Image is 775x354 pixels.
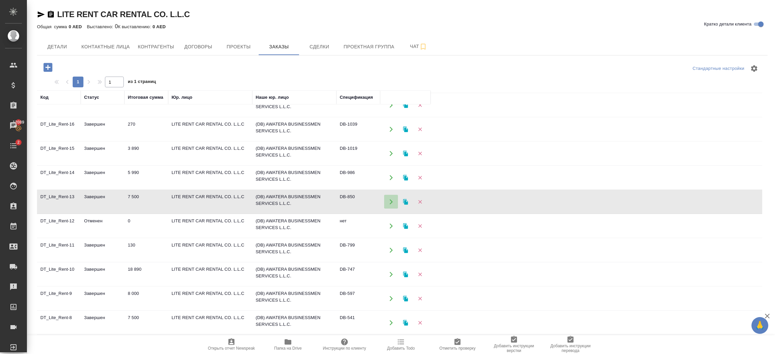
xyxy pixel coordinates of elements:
[384,195,398,209] button: Открыть
[384,122,398,136] button: Открыть
[37,142,81,165] td: DT_Lite_Rent-15
[399,267,412,281] button: Клонировать
[41,43,73,51] span: Детали
[39,60,57,74] button: Добавить проект
[384,219,398,233] button: Открыть
[336,214,380,238] td: нет
[429,335,486,354] button: Отметить проверку
[260,335,316,354] button: Папка на Drive
[124,166,168,189] td: 5 990
[2,117,25,134] a: 12089
[81,190,124,214] td: Завершен
[203,335,260,354] button: Открыть отчет Newspeak
[168,311,252,335] td: LITE RENT CAR RENTAL CO. L.L.C
[542,335,599,354] button: Добавить инструкции перевода
[9,119,28,126] span: 12089
[413,219,427,233] button: Удалить
[2,137,25,154] a: 2
[252,287,336,310] td: (DB) AWATERA BUSINESSMEN SERVICES L.L.C.
[413,171,427,184] button: Удалить
[168,263,252,286] td: LITE RENT CAR RENTAL CO. L.L.C
[87,24,115,29] p: Выставлено:
[439,346,475,351] span: Отметить проверку
[138,43,174,51] span: Контрагенты
[399,98,412,112] button: Клонировать
[81,118,124,141] td: Завершен
[84,94,99,101] div: Статус
[124,142,168,165] td: 3 890
[81,238,124,262] td: Завершен
[81,263,124,286] td: Завершен
[81,43,130,51] span: Контактные лица
[252,118,336,141] td: (DB) AWATERA BUSINESSMEN SERVICES L.L.C.
[81,287,124,310] td: Завершен
[413,122,427,136] button: Удалить
[336,287,380,310] td: DB-597
[81,214,124,238] td: Отменен
[316,335,373,354] button: Инструкции по клиенту
[37,23,768,31] div: 0
[168,190,252,214] td: LITE RENT CAR RENTAL CO. L.L.C
[37,287,81,310] td: DT_Lite_Rent-9
[413,316,427,329] button: Удалить
[399,316,412,329] button: Клонировать
[153,24,171,29] p: 0 AED
[546,344,595,353] span: Добавить инструкции перевода
[37,214,81,238] td: DT_Lite_Rent-12
[168,93,252,117] td: LITE RENT CAR RENTAL CO. L.L.C
[384,146,398,160] button: Открыть
[486,335,542,354] button: Добавить инструкции верстки
[746,60,762,77] span: Настроить таблицу
[37,166,81,189] td: DT_Lite_Rent-14
[124,263,168,286] td: 18 890
[413,146,427,160] button: Удалить
[399,243,412,257] button: Клонировать
[413,98,427,112] button: Удалить
[128,94,163,101] div: Итоговая сумма
[252,238,336,262] td: (DB) AWATERA BUSINESSMEN SERVICES L.L.C.
[252,166,336,189] td: (DB) AWATERA BUSINESSMEN SERVICES L.L.C.
[754,318,766,333] span: 🙏
[124,238,168,262] td: 130
[402,42,435,51] span: Чат
[340,94,373,101] div: Спецификация
[704,21,751,28] span: Кратко детали клиента
[252,93,336,117] td: (DB) AWATERA BUSINESSMEN SERVICES L.L.C.
[81,142,124,165] td: Завершен
[118,24,153,29] p: К выставлению:
[172,94,192,101] div: Юр. лицо
[252,263,336,286] td: (DB) AWATERA BUSINESSMEN SERVICES L.L.C.
[168,118,252,141] td: LITE RENT CAR RENTAL CO. L.L.C
[13,139,24,146] span: 2
[373,335,429,354] button: Добавить Todo
[274,346,302,351] span: Папка на Drive
[168,214,252,238] td: LITE RENT CAR RENTAL CO. L.L.C
[336,311,380,335] td: DB-541
[256,94,289,101] div: Наше юр. лицо
[263,43,295,51] span: Заказы
[47,10,55,18] button: Скопировать ссылку
[384,267,398,281] button: Открыть
[81,166,124,189] td: Завершен
[399,195,412,209] button: Клонировать
[37,93,81,117] td: DT_Lite_Rent-17
[336,118,380,141] td: DB-1039
[399,219,412,233] button: Клонировать
[81,311,124,335] td: Завершен
[182,43,214,51] span: Договоры
[336,142,380,165] td: DB-1019
[222,43,255,51] span: Проекты
[384,98,398,112] button: Открыть
[168,287,252,310] td: LITE RENT CAR RENTAL CO. L.L.C
[168,166,252,189] td: LITE RENT CAR RENTAL CO. L.L.C
[751,317,768,334] button: 🙏
[399,171,412,184] button: Клонировать
[323,346,366,351] span: Инструкции по клиенту
[37,238,81,262] td: DT_Lite_Rent-11
[37,311,81,335] td: DT_Lite_Rent-8
[387,346,415,351] span: Добавить Todo
[124,311,168,335] td: 7 500
[336,93,380,117] td: DB-1149
[252,214,336,238] td: (DB) AWATERA BUSINESSMEN SERVICES L.L.C.
[399,146,412,160] button: Клонировать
